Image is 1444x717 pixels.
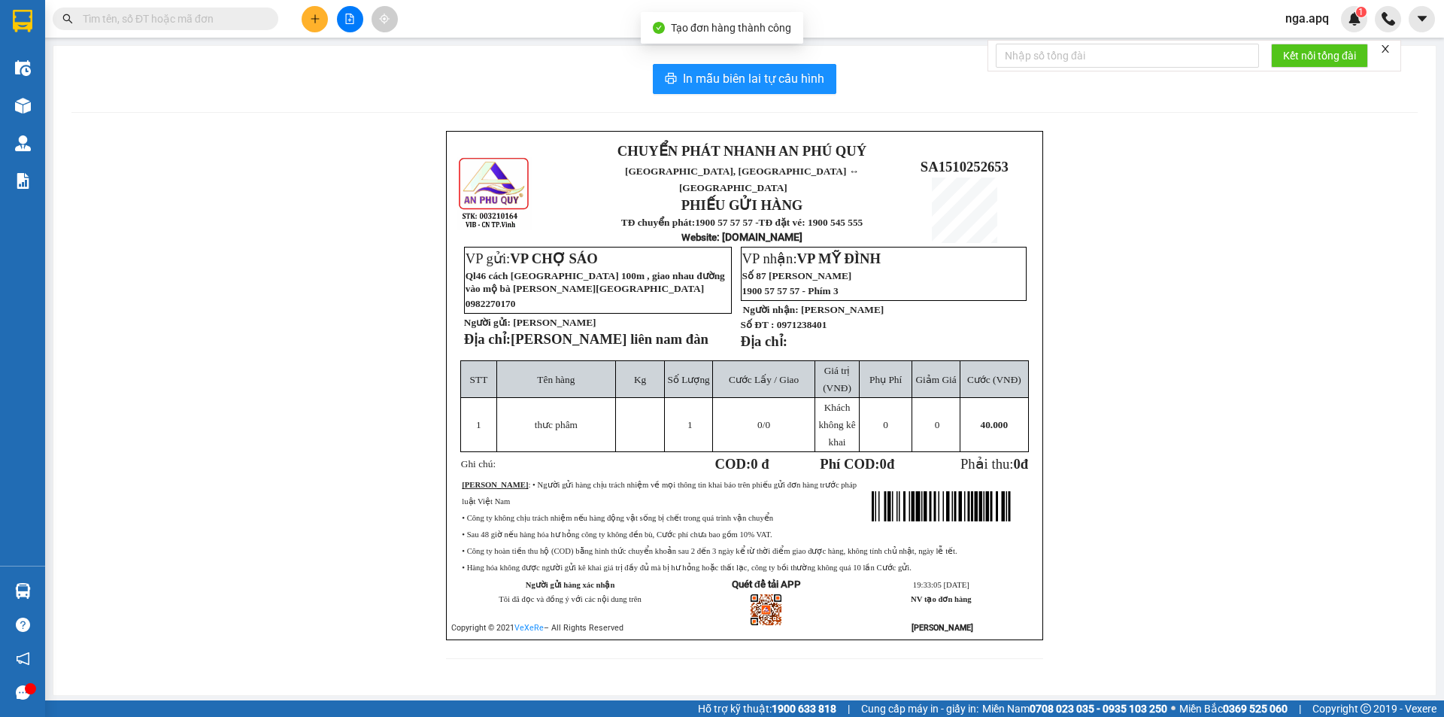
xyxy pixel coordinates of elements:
[462,481,857,506] span: : • Người gửi hàng chịu trách nhiệm về mọi thông tin khai báo trên phiếu gửi đơn hàng trước pháp ...
[451,623,623,633] span: Copyright © 2021 – All Rights Reserved
[1380,44,1391,54] span: close
[457,156,532,230] img: logo
[1179,700,1288,717] span: Miền Bắc
[344,14,355,24] span: file-add
[743,304,799,315] strong: Người nhận:
[960,456,1028,472] span: Phải thu:
[535,419,578,430] span: thưc phâm
[759,217,863,228] strong: TĐ đặt vé: 1900 545 555
[698,700,836,717] span: Hỗ trợ kỹ thuật:
[621,217,695,228] strong: TĐ chuyển phát:
[967,374,1021,385] span: Cước (VNĐ)
[982,700,1167,717] span: Miền Nam
[915,374,956,385] span: Giảm Giá
[1271,44,1368,68] button: Kết nối tổng đài
[777,319,827,330] span: 0971238401
[1171,706,1176,712] span: ⚪️
[797,251,881,266] span: VP MỸ ĐÌNH
[687,419,693,430] span: 1
[757,419,770,430] span: /0
[729,374,799,385] span: Cước Lấy / Giao
[8,81,32,156] img: logo
[818,402,855,448] span: Khách không kê khai
[742,251,881,266] span: VP nhận:
[464,317,511,328] strong: Người gửi:
[981,419,1009,430] span: 40.000
[1030,703,1167,715] strong: 0708 023 035 - 0935 103 250
[510,251,598,266] span: VP CHỢ SÁO
[1223,703,1288,715] strong: 0369 525 060
[732,579,801,590] strong: Quét để tải APP
[537,374,575,385] span: Tên hàng
[16,652,30,666] span: notification
[757,419,763,430] span: 0
[462,481,528,489] strong: [PERSON_NAME]
[462,530,772,539] span: • Sau 48 giờ nếu hàng hóa hư hỏng công ty không đền bù, Cước phí chưa bao gồm 10% VAT.
[880,456,887,472] span: 0
[1382,12,1395,26] img: phone-icon
[372,6,398,32] button: aim
[617,143,866,159] strong: CHUYỂN PHÁT NHANH AN PHÚ QUÝ
[15,98,31,114] img: warehouse-icon
[665,72,677,87] span: printer
[741,333,787,349] strong: Địa chỉ:
[996,44,1259,68] input: Nhập số tổng đài
[83,11,260,27] input: Tìm tên, số ĐT hoặc mã đơn
[1299,700,1301,717] span: |
[695,217,758,228] strong: 1900 57 57 57 -
[38,12,146,61] strong: CHUYỂN PHÁT NHANH AN PHÚ QUÝ
[1358,7,1364,17] span: 1
[848,700,850,717] span: |
[921,159,1009,175] span: SA1510252653
[1283,47,1356,64] span: Kết nối tổng đài
[462,564,912,572] span: • Hàng hóa không được người gửi kê khai giá trị đầy đủ mà bị hư hỏng hoặc thất lạc, công ty bồi t...
[715,456,769,472] strong: COD:
[912,623,973,633] strong: [PERSON_NAME]
[302,6,328,32] button: plus
[13,10,32,32] img: logo-vxr
[625,166,859,193] span: [GEOGRAPHIC_DATA], [GEOGRAPHIC_DATA] ↔ [GEOGRAPHIC_DATA]
[310,14,320,24] span: plus
[671,22,791,34] span: Tạo đơn hàng thành công
[464,331,511,347] strong: Địa chỉ:
[499,595,642,603] span: Tôi đã đọc và đồng ý với các nội dung trên
[668,374,710,385] span: Số Lượng
[476,419,481,430] span: 1
[16,685,30,700] span: message
[823,365,851,393] span: Giá trị (VNĐ)
[16,618,30,632] span: question-circle
[1021,456,1028,472] span: đ
[681,232,717,243] span: Website
[883,419,888,430] span: 0
[861,700,978,717] span: Cung cấp máy in - giấy in:
[1356,7,1367,17] sup: 1
[751,456,769,472] span: 0 đ
[466,251,598,266] span: VP gửi:
[911,595,971,603] strong: NV tạo đơn hàng
[379,14,390,24] span: aim
[466,298,516,309] span: 0982270170
[801,304,884,315] span: [PERSON_NAME]
[1361,703,1371,714] span: copyright
[742,270,852,281] span: Số 87 [PERSON_NAME]
[337,6,363,32] button: file-add
[514,623,544,633] a: VeXeRe
[634,374,646,385] span: Kg
[462,547,957,555] span: • Công ty hoàn tiền thu hộ (COD) bằng hình thức chuyển khoản sau 2 đến 3 ngày kể từ thời điểm gia...
[15,135,31,151] img: warehouse-icon
[741,319,775,330] strong: Số ĐT :
[683,69,824,88] span: In mẫu biên lai tự cấu hình
[35,64,147,115] span: [GEOGRAPHIC_DATA], [GEOGRAPHIC_DATA] ↔ [GEOGRAPHIC_DATA]
[869,374,902,385] span: Phụ Phí
[1409,6,1435,32] button: caret-down
[820,456,894,472] strong: Phí COD: đ
[15,173,31,189] img: solution-icon
[511,331,708,347] span: [PERSON_NAME] liên nam đàn
[1348,12,1361,26] img: icon-new-feature
[742,285,839,296] span: 1900 57 57 57 - Phím 3
[461,458,496,469] span: Ghi chú:
[15,60,31,76] img: warehouse-icon
[513,317,596,328] span: [PERSON_NAME]
[526,581,615,589] strong: Người gửi hàng xác nhận
[935,419,940,430] span: 0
